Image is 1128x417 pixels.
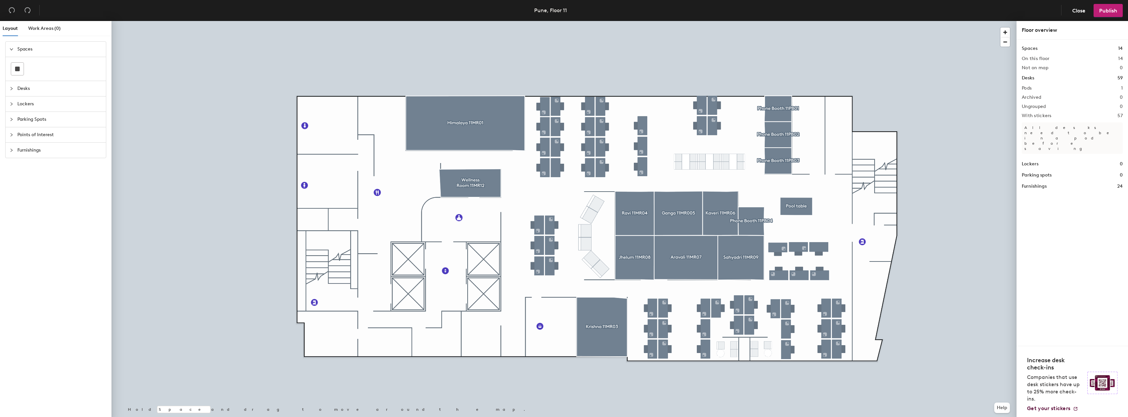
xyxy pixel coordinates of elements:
[1072,8,1085,14] span: Close
[1022,26,1123,34] div: Floor overview
[10,148,13,152] span: collapsed
[1022,86,1032,91] h2: Pods
[17,42,102,57] span: Spaces
[1118,113,1123,118] h2: 57
[1027,374,1083,403] p: Companies that use desk stickers have up to 25% more check-ins.
[28,26,61,31] span: Work Areas (0)
[5,4,18,17] button: Undo (⌘ + Z)
[1022,65,1048,71] h2: Not on map
[1120,160,1123,168] h1: 0
[1067,4,1091,17] button: Close
[1118,45,1123,52] h1: 14
[17,96,102,112] span: Lockers
[1118,74,1123,82] h1: 59
[1022,56,1050,61] h2: On this floor
[994,403,1010,413] button: Help
[17,112,102,127] span: Parking Spots
[1022,172,1052,179] h1: Parking spots
[10,87,13,91] span: collapsed
[10,117,13,121] span: collapsed
[1117,183,1123,190] h1: 24
[1094,4,1123,17] button: Publish
[17,81,102,96] span: Desks
[1120,172,1123,179] h1: 0
[1027,405,1070,411] span: Get your stickers
[1022,183,1047,190] h1: Furnishings
[3,26,18,31] span: Layout
[1022,95,1041,100] h2: Archived
[1022,160,1038,168] h1: Lockers
[10,102,13,106] span: collapsed
[21,4,34,17] button: Redo (⌘ + ⇧ + Z)
[1087,372,1118,394] img: Sticker logo
[1120,104,1123,109] h2: 0
[1099,8,1117,14] span: Publish
[17,143,102,158] span: Furnishings
[1022,45,1037,52] h1: Spaces
[534,6,567,14] div: Pune, Floor 11
[1121,86,1123,91] h2: 1
[1022,122,1123,154] p: All desks need to be in a pod before saving
[1027,357,1083,371] h4: Increase desk check-ins
[10,133,13,137] span: collapsed
[1118,56,1123,61] h2: 14
[1022,74,1034,82] h1: Desks
[10,47,13,51] span: expanded
[1120,65,1123,71] h2: 0
[1120,95,1123,100] h2: 0
[17,127,102,142] span: Points of Interest
[1027,405,1078,412] a: Get your stickers
[1022,113,1052,118] h2: With stickers
[1022,104,1046,109] h2: Ungrouped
